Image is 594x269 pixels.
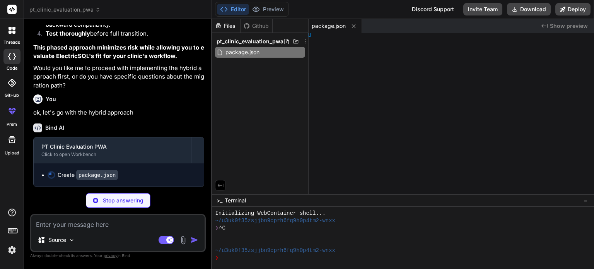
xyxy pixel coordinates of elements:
[249,4,287,15] button: Preview
[215,210,325,217] span: Initializing WebContainer shell...
[225,197,246,204] span: Terminal
[46,95,56,103] h6: You
[584,197,588,204] span: −
[312,22,346,30] span: package.json
[46,30,90,37] strong: Test thoroughly
[550,22,588,30] span: Show preview
[212,22,240,30] div: Files
[217,38,283,45] span: pt_clinic_evaluation_pwa
[179,236,188,245] img: attachment
[7,65,17,72] label: code
[215,217,335,224] span: ~/u3uk0f35zsjjbn9cprh6fq9h0p4tm2-wnxx
[33,108,204,117] p: ok, let's go with the hybrid approach
[217,4,249,15] button: Editor
[215,247,335,254] span: ~/u3uk0f35zsjjbn9cprh6fq9h0p4tm2-wnxx
[217,197,222,204] span: >_
[191,236,198,244] img: icon
[215,224,219,232] span: ❯
[5,92,19,99] label: GitHub
[104,253,118,258] span: privacy
[463,3,502,15] button: Invite Team
[33,44,204,60] strong: This phased approach minimizes risk while allowing you to evaluate ElectricSQL's fit for your cli...
[5,150,19,156] label: Upload
[219,224,225,232] span: ^C
[582,194,589,207] button: −
[34,137,191,163] button: PT Clinic Evaluation PWAClick to open Workbench
[58,171,118,179] div: Create
[103,197,143,204] p: Stop answering
[41,151,183,158] div: Click to open Workbench
[68,237,75,243] img: Pick Models
[41,143,183,151] div: PT Clinic Evaluation PWA
[241,22,272,30] div: Github
[76,170,118,180] code: package.json
[507,3,551,15] button: Download
[555,3,591,15] button: Deploy
[225,48,260,57] span: package.json
[39,29,204,40] li: before full transition.
[33,64,204,90] p: Would you like me to proceed with implementing the hybrid approach first, or do you have specific...
[407,3,459,15] div: Discord Support
[5,243,19,257] img: settings
[7,121,17,128] label: prem
[45,124,64,132] h6: Bind AI
[3,39,20,46] label: threads
[30,252,206,259] p: Always double-check its answers. Your in Bind
[215,254,219,262] span: ❯
[48,236,66,244] p: Source
[29,6,101,14] span: pt_clinic_evaluation_pwa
